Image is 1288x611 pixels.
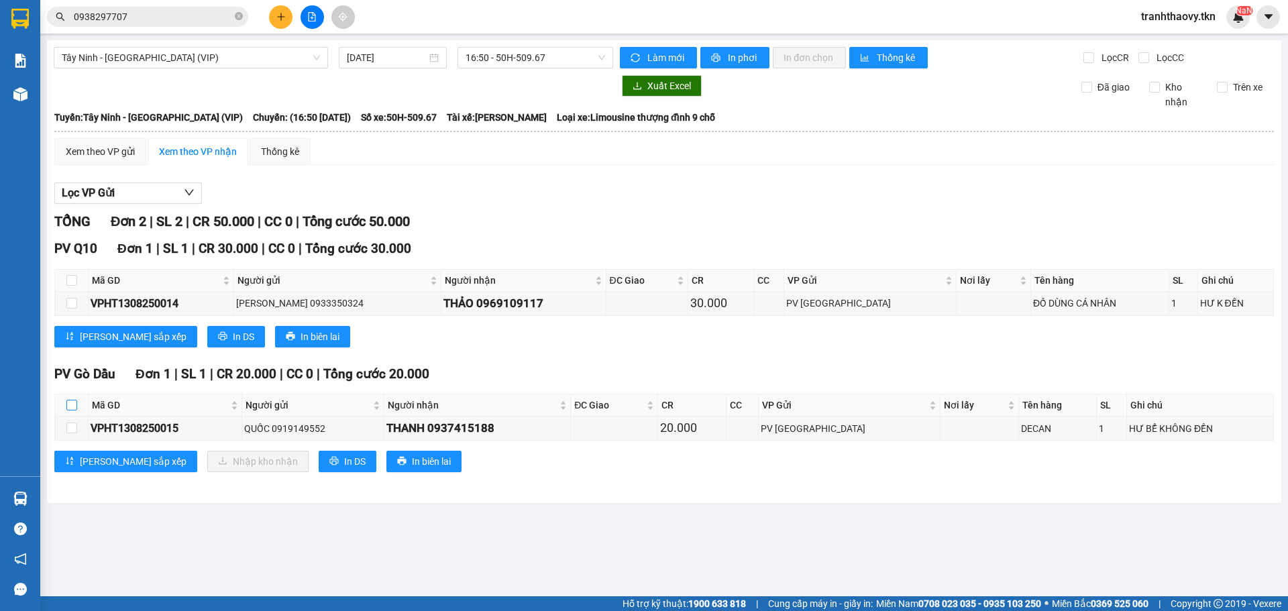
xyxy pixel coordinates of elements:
div: HƯ BỂ KHÔNG ĐỀN [1129,421,1271,436]
span: message [14,583,27,596]
button: bar-chartThống kê [849,47,928,68]
span: CR 30.000 [199,241,258,256]
span: file-add [307,12,317,21]
img: warehouse-icon [13,87,28,101]
span: Kho nhận [1160,80,1207,109]
span: Lọc CR [1096,50,1131,65]
div: DECAN [1021,421,1094,436]
button: printerIn biên lai [275,326,350,347]
li: Hotline: 1900 8153 [125,50,561,66]
th: Ghi chú [1198,270,1274,292]
span: [PERSON_NAME] sắp xếp [80,454,186,469]
div: 1 [1099,421,1124,436]
div: QUỐC 0919149552 [244,421,382,436]
span: ĐC Giao [574,398,643,412]
button: aim [331,5,355,29]
span: copyright [1214,599,1223,608]
span: printer [329,456,339,467]
span: Nơi lấy [960,273,1018,288]
span: printer [286,331,295,342]
span: close-circle [235,11,243,23]
span: In phơi [728,50,759,65]
span: VP Gửi [762,398,926,412]
span: PV Q10 [54,241,97,256]
span: down [184,187,195,198]
span: notification [14,553,27,565]
span: PV Gò Dầu [54,366,115,382]
span: Thống kê [877,50,917,65]
span: download [633,81,642,92]
div: HƯ K ĐỀN [1200,296,1271,311]
span: printer [218,331,227,342]
span: sync [631,53,642,64]
span: caret-down [1263,11,1275,23]
button: sort-ascending[PERSON_NAME] sắp xếp [54,451,197,472]
span: Làm mới [647,50,686,65]
button: printerIn DS [319,451,376,472]
span: TỔNG [54,213,91,229]
span: SL 2 [156,213,182,229]
span: Số xe: 50H-509.67 [361,110,437,125]
span: plus [276,12,286,21]
div: Thống kê [261,144,299,159]
span: tranhthaovy.tkn [1130,8,1226,25]
div: VPHT1308250014 [91,295,231,312]
span: Người gửi [237,273,428,288]
div: Xem theo VP gửi [66,144,135,159]
span: Mã GD [92,273,220,288]
span: | [1159,596,1161,611]
strong: 0369 525 060 [1091,598,1148,609]
sup: NaN [1236,6,1252,15]
img: warehouse-icon [13,492,28,506]
div: PV [GEOGRAPHIC_DATA] [786,296,953,311]
span: Mã GD [92,398,228,412]
span: bar-chart [860,53,871,64]
div: ĐỒ DÙNG CÁ NHÂN [1033,296,1167,311]
div: Xem theo VP nhận [159,144,237,159]
div: THANH 0937415188 [386,419,568,437]
span: | [262,241,265,256]
span: Người gửi [246,398,370,412]
button: printerIn biên lai [386,451,462,472]
span: Đơn 1 [117,241,153,256]
th: Tên hàng [1031,270,1169,292]
span: CC 0 [286,366,313,382]
th: CC [727,394,759,416]
input: 13/08/2025 [347,50,427,65]
span: | [192,241,195,256]
span: CC 0 [264,213,292,229]
th: Tên hàng [1019,394,1097,416]
span: ĐC Giao [610,273,675,288]
td: PV Hòa Thành [759,416,940,440]
span: Tây Ninh - Sài Gòn (VIP) [62,48,320,68]
span: sort-ascending [65,456,74,467]
span: Lọc CC [1151,50,1186,65]
button: plus [269,5,292,29]
span: aim [338,12,347,21]
span: Đã giao [1092,80,1135,95]
th: CC [754,270,785,292]
span: SL 1 [163,241,189,256]
span: close-circle [235,12,243,20]
span: Miền Nam [876,596,1041,611]
span: CR 20.000 [217,366,276,382]
span: | [296,213,299,229]
span: search [56,12,65,21]
span: | [186,213,189,229]
button: printerIn DS [207,326,265,347]
span: printer [711,53,722,64]
th: Ghi chú [1127,394,1274,416]
span: 16:50 - 50H-509.67 [466,48,605,68]
span: Xuất Excel [647,78,691,93]
div: PV [GEOGRAPHIC_DATA] [761,421,937,436]
span: Hỗ trợ kỹ thuật: [623,596,746,611]
span: In DS [344,454,366,469]
strong: 0708 023 035 - 0935 103 250 [918,598,1041,609]
span: Đơn 2 [111,213,146,229]
button: syncLàm mới [620,47,697,68]
span: In biên lai [301,329,339,344]
button: downloadNhập kho nhận [207,451,309,472]
strong: 1900 633 818 [688,598,746,609]
span: question-circle [14,522,27,535]
td: VPHT1308250015 [89,416,242,440]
